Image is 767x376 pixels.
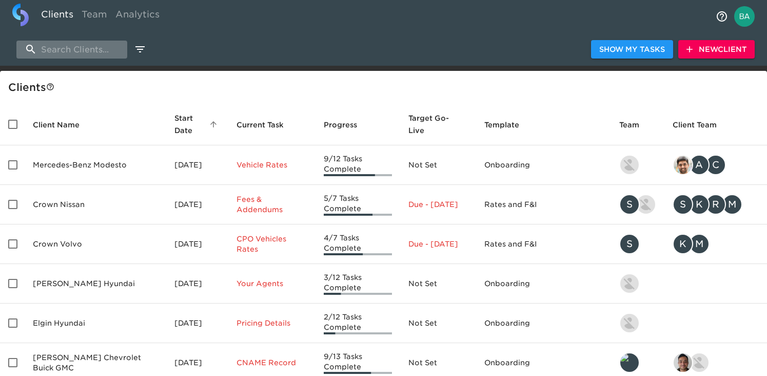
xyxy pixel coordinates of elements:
img: leland@roadster.com [620,353,639,372]
td: 4/7 Tasks Complete [316,224,400,264]
span: Client Name [33,119,93,131]
div: kevin.lo@roadster.com [619,155,656,175]
td: Not Set [400,145,476,185]
button: edit [131,41,149,58]
img: sai@simplemnt.com [674,353,692,372]
a: Clients [37,4,77,29]
div: A [689,155,710,175]
td: Mercedes-Benz Modesto [25,145,166,185]
td: Crown Nissan [25,185,166,224]
img: kevin.lo@roadster.com [620,314,639,332]
div: M [689,234,710,254]
span: Show My Tasks [599,43,665,56]
td: [DATE] [166,185,228,224]
button: NewClient [678,40,755,59]
div: leland@roadster.com [619,352,656,373]
td: Onboarding [476,304,611,343]
div: kwilson@crowncars.com, mcooley@crowncars.com [673,234,759,254]
p: Your Agents [237,278,308,289]
span: Team [619,119,653,131]
img: austin@roadster.com [637,195,655,214]
span: Template [484,119,533,131]
div: Client s [8,79,763,96]
p: CPO Vehicles Rates [237,234,308,254]
div: kevin.lo@roadster.com [619,313,656,333]
span: Current Task [237,119,297,131]
td: 2/12 Tasks Complete [316,304,400,343]
span: Calculated based on the start date and the duration of all Tasks contained in this Hub. [408,112,455,137]
td: 9/12 Tasks Complete [316,145,400,185]
td: Onboarding [476,264,611,304]
p: Due - [DATE] [408,199,468,210]
div: R [705,194,726,215]
div: K [689,194,710,215]
p: Due - [DATE] [408,239,468,249]
td: [DATE] [166,145,228,185]
span: Progress [324,119,370,131]
td: Elgin Hyundai [25,304,166,343]
span: New Client [686,43,746,56]
span: Start Date [174,112,220,137]
div: C [705,155,726,175]
button: notifications [710,4,734,29]
p: Vehicle Rates [237,160,308,170]
td: Onboarding [476,145,611,185]
span: This is the next Task in this Hub that should be completed [237,119,284,131]
img: logo [12,4,29,26]
div: M [722,194,742,215]
p: Pricing Details [237,318,308,328]
div: S [619,194,640,215]
td: Not Set [400,304,476,343]
td: 5/7 Tasks Complete [316,185,400,224]
img: kevin.lo@roadster.com [620,274,639,293]
td: [DATE] [166,264,228,304]
svg: This is a list of all of your clients and clients shared with you [46,83,54,91]
div: savannah@roadster.com [619,234,656,254]
div: S [673,194,693,215]
td: Rates and F&I [476,224,611,264]
div: S [619,234,640,254]
td: Not Set [400,264,476,304]
div: sai@simplemnt.com, nikko.foster@roadster.com [673,352,759,373]
span: Target Go-Live [408,112,468,137]
p: CNAME Record [237,358,308,368]
p: Fees & Addendums [237,194,308,215]
td: [PERSON_NAME] Hyundai [25,264,166,304]
img: Profile [734,6,755,27]
a: Analytics [111,4,164,29]
img: kevin.lo@roadster.com [620,156,639,174]
td: [DATE] [166,304,228,343]
img: sandeep@simplemnt.com [674,156,692,174]
img: nikko.foster@roadster.com [690,353,709,372]
div: savannah@roadster.com, austin@roadster.com [619,194,656,215]
button: Show My Tasks [591,40,673,59]
td: Rates and F&I [476,185,611,224]
td: Crown Volvo [25,224,166,264]
input: search [16,41,127,59]
a: Team [77,4,111,29]
div: sandeep@simplemnt.com, angelique.nurse@roadster.com, clayton.mandel@roadster.com [673,155,759,175]
td: [DATE] [166,224,228,264]
div: K [673,234,693,254]
div: kevin.lo@roadster.com [619,273,656,294]
div: sparent@crowncars.com, kwilson@crowncars.com, rrobins@crowncars.com, mcooley@crowncars.com [673,194,759,215]
td: 3/12 Tasks Complete [316,264,400,304]
span: Client Team [673,119,730,131]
